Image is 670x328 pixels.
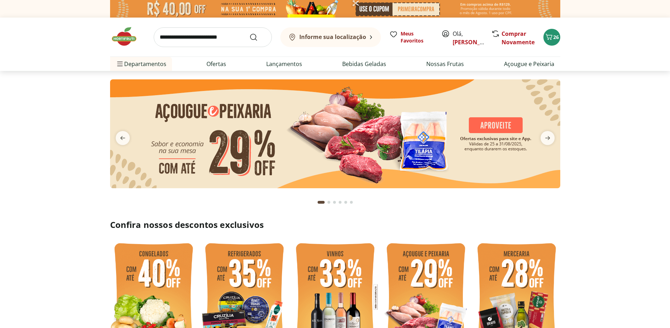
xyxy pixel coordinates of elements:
[316,194,326,211] button: Current page from fs-carousel
[543,29,560,46] button: Carrinho
[401,30,433,44] span: Meus Favoritos
[154,27,272,47] input: search
[110,26,145,47] img: Hortifruti
[280,27,381,47] button: Informe sua localização
[553,34,559,40] span: 26
[504,60,554,68] a: Açougue e Peixaria
[342,60,386,68] a: Bebidas Geladas
[110,131,135,145] button: previous
[266,60,302,68] a: Lançamentos
[535,131,560,145] button: next
[343,194,349,211] button: Go to page 5 from fs-carousel
[110,79,560,188] img: açougue
[326,194,332,211] button: Go to page 2 from fs-carousel
[249,33,266,41] button: Submit Search
[110,219,560,230] h2: Confira nossos descontos exclusivos
[206,60,226,68] a: Ofertas
[349,194,354,211] button: Go to page 6 from fs-carousel
[337,194,343,211] button: Go to page 4 from fs-carousel
[389,30,433,44] a: Meus Favoritos
[332,194,337,211] button: Go to page 3 from fs-carousel
[453,29,484,46] span: Olá,
[502,30,535,46] a: Comprar Novamente
[453,38,498,46] a: [PERSON_NAME]
[116,55,124,72] button: Menu
[426,60,464,68] a: Nossas Frutas
[116,55,166,72] span: Departamentos
[299,33,366,41] b: Informe sua localização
